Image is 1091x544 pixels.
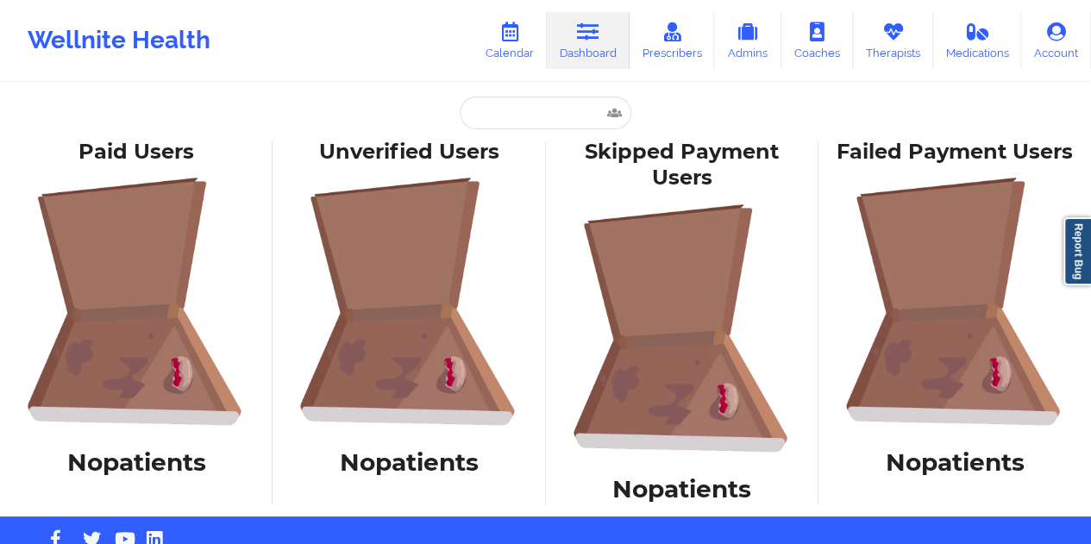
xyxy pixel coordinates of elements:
[831,139,1079,166] div: Failed Payment Users
[831,447,1079,478] h1: No patients
[473,12,547,69] a: Calendar
[1063,217,1091,285] a: Report Bug
[558,139,806,192] div: Skipped Payment Users
[558,473,806,504] h1: No patients
[12,177,260,425] img: foRBiVDZMKwAAAAASUVORK5CYII=
[12,447,260,478] h1: No patients
[12,139,260,166] div: Paid Users
[558,203,806,452] img: foRBiVDZMKwAAAAASUVORK5CYII=
[285,139,533,166] div: Unverified Users
[714,12,781,69] a: Admins
[781,12,853,69] a: Coaches
[547,12,630,69] a: Dashboard
[630,12,715,69] a: Prescribers
[1021,12,1091,69] a: Account
[831,177,1079,425] img: foRBiVDZMKwAAAAASUVORK5CYII=
[285,177,533,425] img: foRBiVDZMKwAAAAASUVORK5CYII=
[933,12,1022,69] a: Medications
[853,12,933,69] a: Therapists
[285,447,533,478] h1: No patients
